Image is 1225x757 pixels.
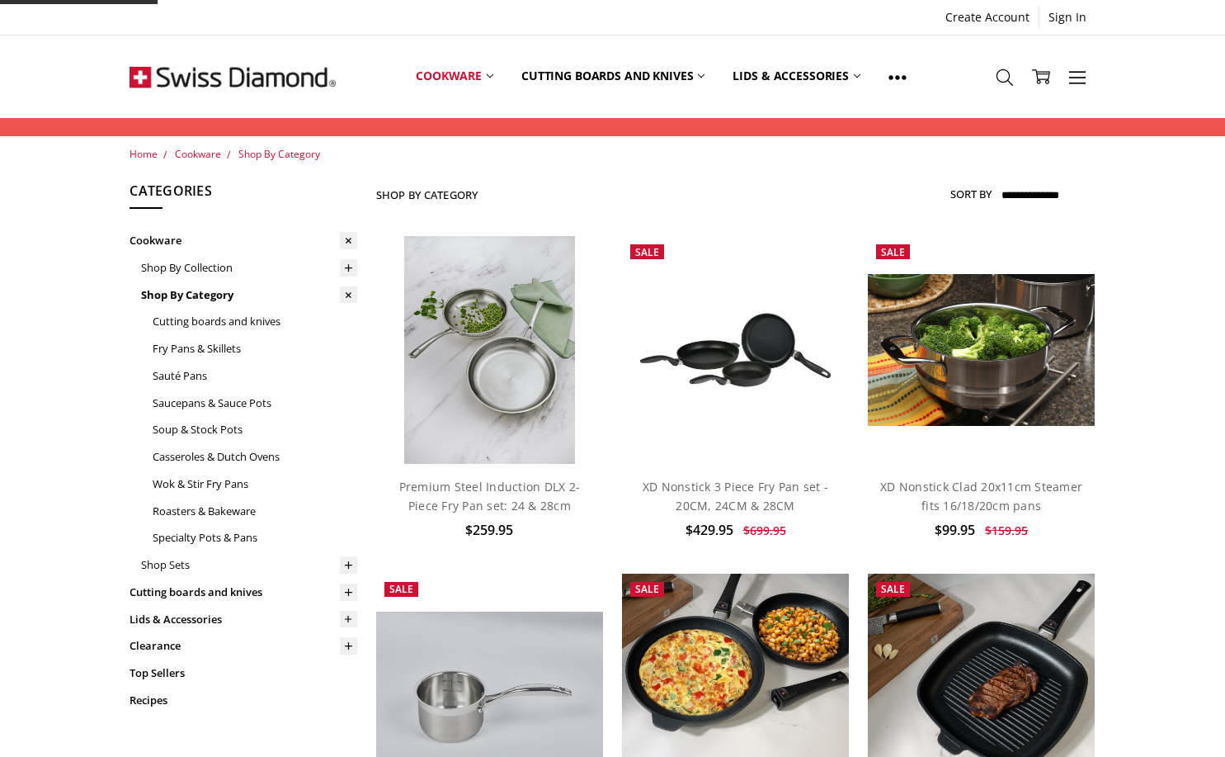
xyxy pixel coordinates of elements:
img: XD Nonstick 3 Piece Fry Pan set - 20CM, 24CM & 28CM [622,293,850,407]
a: Specialty Pots & Pans [153,524,357,551]
a: Lids & Accessories [719,40,874,113]
a: Soup & Stock Pots [153,416,357,443]
span: Sale [881,245,905,259]
span: $699.95 [743,523,786,538]
a: Wok & Stir Fry Pans [153,471,357,498]
span: Sale [881,582,905,596]
span: Sale [389,582,413,596]
a: Shop Sets [141,551,357,579]
a: Premium Steel Induction DLX 2-Piece Fry Pan set: 24 & 28cm [399,479,581,513]
h5: Categories [130,181,357,209]
a: Shop By Category [238,147,320,161]
span: $159.95 [985,523,1028,538]
a: XD Nonstick Clad 20x11cm Steamer fits 16/18/20cm pans [880,479,1082,513]
a: Top Sellers [130,660,357,687]
label: Sort By [950,181,992,207]
a: Sign In [1039,6,1095,29]
a: Sauté Pans [153,362,357,390]
a: Recipes [130,687,357,714]
a: Cookware [130,227,357,254]
a: XD Nonstick 3 Piece Fry Pan set - 20CM, 24CM & 28CM [622,236,850,464]
img: Premium steel DLX 2pc fry pan set (28 and 24cm) life style shot [404,236,575,464]
a: Create Account [936,6,1039,29]
a: Premium steel DLX 2pc fry pan set (28 and 24cm) life style shot [376,236,604,464]
img: Free Shipping On Every Order [130,35,336,118]
span: $259.95 [465,521,513,539]
span: $99.95 [935,521,975,539]
a: Cutting boards and knives [153,308,357,335]
a: Shop By Collection [141,254,357,282]
a: Cookware [402,40,507,113]
span: Sale [635,582,659,596]
a: Casseroles & Dutch Ovens [153,443,357,471]
a: Fry Pans & Skillets [153,335,357,362]
a: XD Nonstick 3 Piece Fry Pan set - 20CM, 24CM & 28CM [643,479,828,513]
a: Show All [874,40,921,114]
a: Lids & Accessories [130,606,357,633]
a: Roasters & Bakeware [153,498,357,525]
a: Cutting boards and knives [130,579,357,606]
a: Cutting boards and knives [507,40,719,113]
h1: Shop By Category [376,188,478,201]
a: Shop By Category [141,282,357,309]
a: Home [130,147,158,161]
span: Sale [635,245,659,259]
a: Cookware [175,147,221,161]
a: Clearance [130,632,357,660]
a: Saucepans & Sauce Pots [153,390,357,417]
span: $429.95 [686,521,733,539]
a: XD Nonstick Clad 20x11cm Steamer fits 16/18/20cm pans [868,236,1095,464]
img: XD Nonstick Clad 20x11cm Steamer fits 16/18/20cm pans [868,274,1095,426]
